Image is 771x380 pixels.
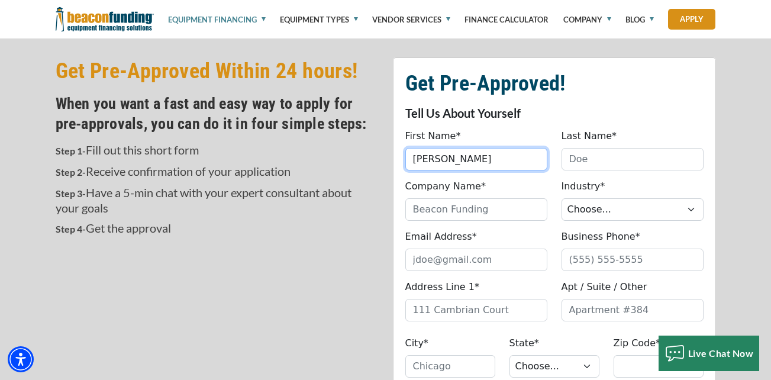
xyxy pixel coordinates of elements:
p: Receive confirmation of your application [56,164,379,179]
input: (555) 555-5555 [562,249,704,271]
h4: When you want a fast and easy way to apply for pre‑approvals, you can do it in four simple steps: [56,94,379,134]
p: Fill out this short form [56,143,379,158]
input: Chicago [405,355,495,378]
p: Get the approval [56,221,379,236]
input: 111 Cambrian Court [405,299,547,321]
a: Apply [668,9,715,30]
label: Company Name* [405,179,486,194]
p: Tell Us About Yourself [405,106,704,120]
label: Address Line 1* [405,280,479,294]
label: Apt / Suite / Other [562,280,647,294]
button: Live Chat Now [659,336,760,371]
div: Accessibility Menu [8,346,34,372]
strong: Step 4- [56,223,86,234]
h2: Get Pre-Approved Within 24 hours! [56,57,379,85]
input: John [405,148,547,170]
label: City* [405,336,428,350]
input: Apartment #384 [562,299,704,321]
label: Business Phone* [562,230,640,244]
label: Zip Code* [614,336,661,350]
input: Beacon Funding [405,198,547,221]
label: Email Address* [405,230,477,244]
strong: Step 3- [56,188,86,199]
label: Last Name* [562,129,617,143]
h2: Get Pre-Approved! [405,70,704,97]
strong: Step 2- [56,166,86,178]
p: Have a 5-min chat with your expert consultant about your goals [56,185,379,215]
input: jdoe@gmail.com [405,249,547,271]
input: Doe [562,148,704,170]
span: Live Chat Now [688,347,754,359]
label: State* [509,336,539,350]
label: First Name* [405,129,461,143]
strong: Step 1- [56,145,86,156]
label: Industry* [562,179,605,194]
